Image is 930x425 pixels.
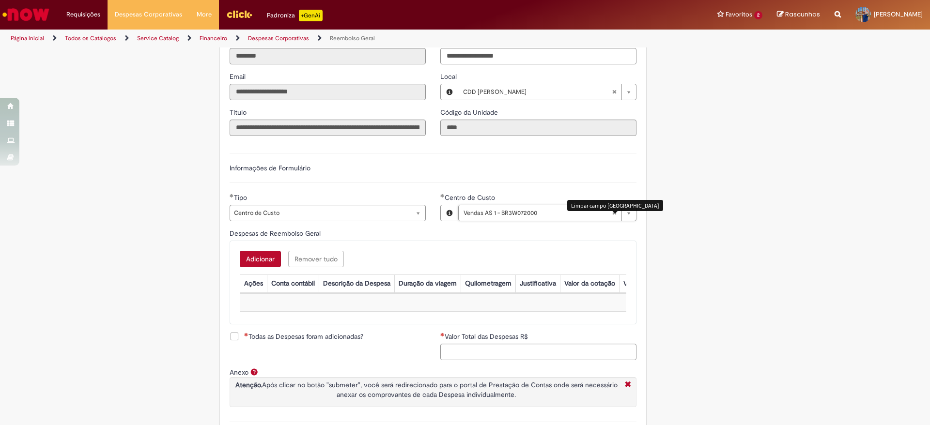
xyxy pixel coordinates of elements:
label: Anexo [230,368,248,377]
th: Valor da cotação [560,274,619,292]
label: Somente leitura - Email [230,72,248,81]
p: +GenAi [299,10,323,21]
input: Código da Unidade [440,120,636,136]
span: 2 [754,11,762,19]
a: Vendas AS 1 - BR3W072000Limpar campo Centro de Custo [458,205,636,221]
span: Obrigatório Preenchido [230,194,234,197]
span: Favoritos [726,10,752,19]
th: Conta contábil [267,274,319,292]
img: click_logo_yellow_360x200.png [226,7,252,21]
span: CDD [PERSON_NAME] [463,84,612,100]
a: Service Catalog [137,34,179,42]
span: Centro de Custo [234,205,406,221]
button: Centro de Custo, Visualizar este registro Vendas AS 1 - BR3W072000 [441,205,458,221]
a: Página inicial [11,34,44,42]
i: Fechar More information Por anexo [622,380,634,390]
img: ServiceNow [1,5,51,24]
span: Necessários [440,333,445,336]
span: [PERSON_NAME] [874,10,923,18]
span: Centro de Custo [445,193,497,202]
span: Ajuda para Anexo [248,368,260,376]
span: Vendas AS 1 - BR3W072000 [464,205,612,221]
a: Reembolso Geral [330,34,375,42]
button: Local, Visualizar este registro CDD João Pessoa [441,84,458,100]
a: Rascunhos [777,10,820,19]
th: Ações [240,274,267,292]
a: Financeiro [200,34,227,42]
strong: Atenção. [235,380,262,389]
input: ID [230,48,426,64]
label: Informações de Formulário [230,164,310,172]
ul: Trilhas de página [7,30,613,47]
a: Todos os Catálogos [65,34,116,42]
th: Descrição da Despesa [319,274,394,292]
input: Valor Total das Despesas R$ [440,344,636,360]
span: Obrigatório Preenchido [440,194,445,197]
span: Despesas Corporativas [115,10,182,19]
span: Valor Total das Despesas R$ [445,332,530,341]
span: More [197,10,212,19]
label: Somente leitura - Título [230,107,248,117]
span: Tipo [234,193,249,202]
button: Add a row for Despesas de Reembolso Geral [240,251,281,267]
span: Necessários [244,333,248,336]
a: CDD [PERSON_NAME]Limpar campo Local [458,84,636,100]
span: Rascunhos [785,10,820,19]
label: Somente leitura - Código da Unidade [440,107,500,117]
abbr: Limpar campo Local [607,84,621,100]
span: Todas as Despesas foram adicionadas? [244,332,363,341]
th: Quilometragem [461,274,515,292]
span: Requisições [66,10,100,19]
span: Despesas de Reembolso Geral [230,229,323,238]
p: Após clicar no botão "submeter", você será redirecionado para o portal de Prestação de Contas ond... [232,380,620,399]
input: Email [230,84,426,100]
span: Local [440,72,459,81]
input: Título [230,120,426,136]
a: Despesas Corporativas [248,34,309,42]
div: Padroniza [267,10,323,21]
div: Limpar campo [GEOGRAPHIC_DATA] [567,200,663,211]
input: Telefone de Contato [440,48,636,64]
th: Duração da viagem [394,274,461,292]
th: Valor por Litro [619,274,670,292]
th: Justificativa [515,274,560,292]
